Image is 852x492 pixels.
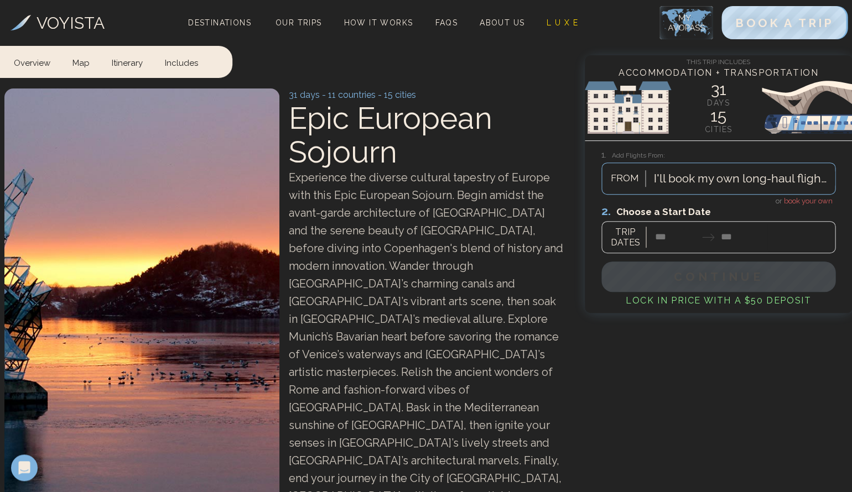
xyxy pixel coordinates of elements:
h4: Lock in Price with a $50 deposit [601,294,835,307]
img: European Sights [585,74,852,140]
span: FROM [605,171,645,186]
span: book your own [784,197,833,205]
a: How It Works [339,15,417,30]
button: BOOK A TRIP [721,6,848,39]
span: FAQs [435,18,458,27]
h4: Accommodation + Transportation [585,66,852,80]
img: Voyista Logo [11,15,31,30]
button: Continue [601,261,835,292]
img: My Account [659,6,713,39]
span: 1. [601,150,612,160]
a: Includes [154,46,209,77]
a: Our Trips [271,15,326,30]
h4: or [601,195,835,207]
h3: Add Flights From: [601,149,835,161]
h4: This Trip Includes [585,55,852,66]
a: L U X E [542,15,583,30]
span: BOOK A TRIP [735,16,834,30]
span: Our Trips [276,18,322,27]
a: FAQs [430,15,462,30]
p: 31 days - 11 countries - 15 cities [288,88,563,102]
span: Destinations [184,14,256,46]
span: Epic European Sojourn [288,100,492,170]
span: About Us [480,18,524,27]
a: VOYISTA [11,11,105,35]
a: BOOK A TRIP [721,19,848,29]
a: Itinerary [101,46,154,77]
a: About Us [475,15,529,30]
a: Overview [14,46,61,77]
span: Continue [673,270,763,284]
div: Open Intercom Messenger [11,454,38,481]
span: How It Works [344,18,413,27]
h3: VOYISTA [37,11,105,35]
span: L U X E [547,18,578,27]
a: Map [61,46,101,77]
